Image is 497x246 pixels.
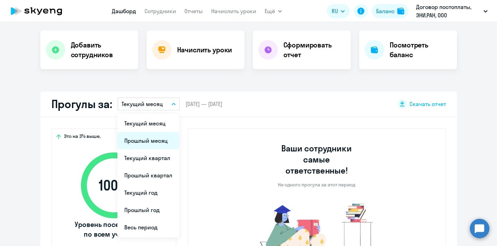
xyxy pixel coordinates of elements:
[177,45,232,55] h4: Начислить уроки
[413,3,491,19] button: Договор постоплаты, ЭНИ.РАН, ООО
[185,100,222,108] span: [DATE] — [DATE]
[278,182,355,188] p: Ни одного прогула за этот период
[327,4,350,18] button: RU
[122,100,163,108] p: Текущий месяц
[397,8,404,15] img: balance
[117,97,180,111] button: Текущий месяц
[372,4,408,18] button: Балансbalance
[390,40,452,60] h4: Посмотреть баланс
[74,177,154,194] span: 100 %
[265,4,282,18] button: Ещё
[51,97,112,111] h2: Прогулы за:
[409,100,446,108] span: Скачать отчет
[74,220,154,239] span: Уровень посещаемости по всем ученикам
[112,8,136,15] a: Дашборд
[265,7,275,15] span: Ещё
[64,133,101,141] span: Это на 3% выше,
[283,40,345,60] h4: Сформировать отчет
[332,7,338,15] span: RU
[272,143,361,176] h3: Ваши сотрудники самые ответственные!
[117,113,179,237] ul: Ещё
[71,40,133,60] h4: Добавить сотрудников
[416,3,481,19] p: Договор постоплаты, ЭНИ.РАН, ООО
[211,8,256,15] a: Начислить уроки
[376,7,395,15] div: Баланс
[184,8,203,15] a: Отчеты
[144,8,176,15] a: Сотрудники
